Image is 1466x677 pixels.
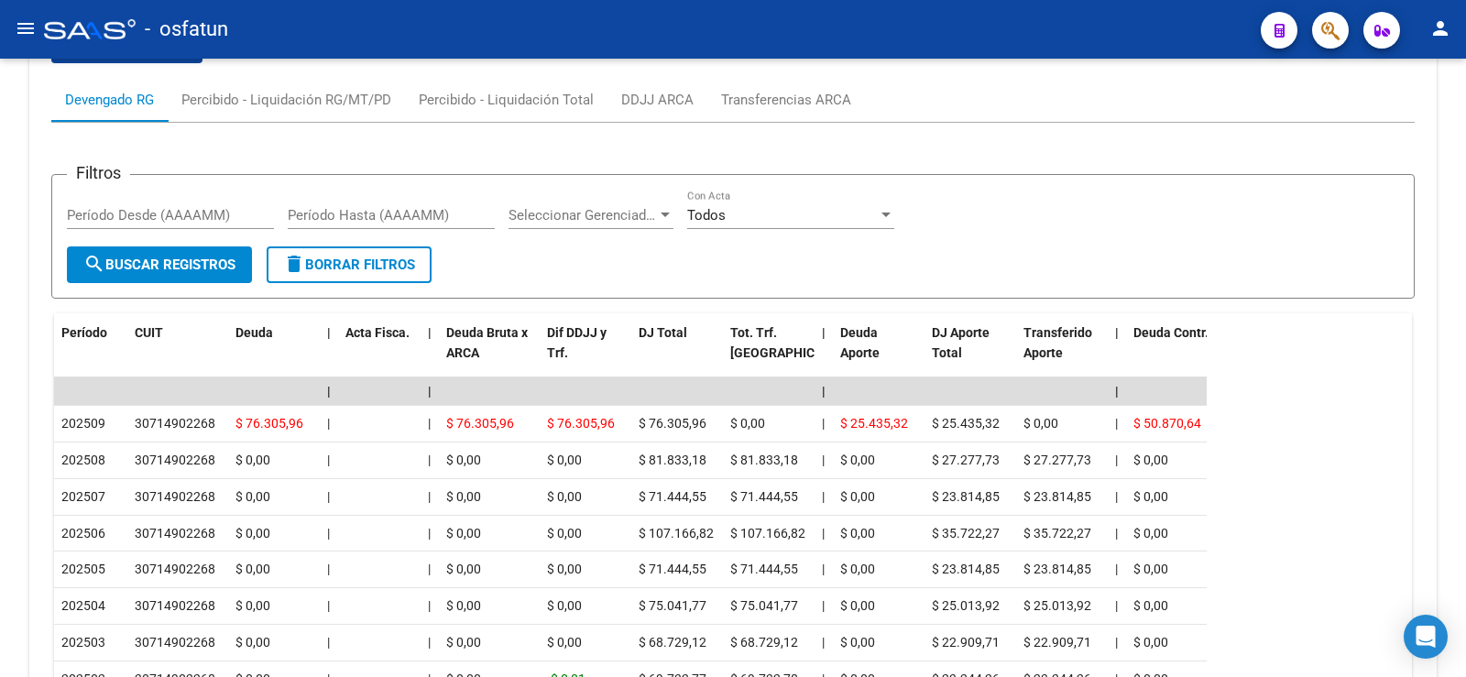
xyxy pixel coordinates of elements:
[83,257,235,273] span: Buscar Registros
[327,416,330,431] span: |
[446,526,481,541] span: $ 0,00
[730,598,798,613] span: $ 75.041,77
[135,559,215,580] div: 30714902268
[61,489,105,504] span: 202507
[547,635,582,650] span: $ 0,00
[338,313,421,394] datatable-header-cell: Acta Fisca.
[822,635,825,650] span: |
[639,635,706,650] span: $ 68.729,12
[1115,635,1118,650] span: |
[639,325,687,340] span: DJ Total
[1115,416,1118,431] span: |
[932,489,1000,504] span: $ 23.814,85
[181,90,391,110] div: Percibido - Liquidación RG/MT/PD
[428,453,431,467] span: |
[419,90,594,110] div: Percibido - Liquidación Total
[639,562,706,576] span: $ 71.444,55
[235,489,270,504] span: $ 0,00
[61,416,105,431] span: 202509
[235,416,303,431] span: $ 76.305,96
[1023,562,1091,576] span: $ 23.814,85
[67,246,252,283] button: Buscar Registros
[1115,598,1118,613] span: |
[730,562,798,576] span: $ 71.444,55
[840,325,880,361] span: Deuda Aporte
[723,313,815,394] datatable-header-cell: Tot. Trf. Bruto
[1133,416,1201,431] span: $ 50.870,64
[833,313,924,394] datatable-header-cell: Deuda Aporte
[320,313,338,394] datatable-header-cell: |
[1023,635,1091,650] span: $ 22.909,71
[446,489,481,504] span: $ 0,00
[135,450,215,471] div: 30714902268
[327,384,331,399] span: |
[327,489,330,504] span: |
[1133,489,1168,504] span: $ 0,00
[687,207,726,224] span: Todos
[283,253,305,275] mat-icon: delete
[932,526,1000,541] span: $ 35.722,27
[428,635,431,650] span: |
[547,416,615,431] span: $ 76.305,96
[1023,598,1091,613] span: $ 25.013,92
[639,489,706,504] span: $ 71.444,55
[730,416,765,431] span: $ 0,00
[145,9,228,49] span: - osfatun
[327,453,330,467] span: |
[235,598,270,613] span: $ 0,00
[135,413,215,434] div: 30714902268
[840,598,875,613] span: $ 0,00
[730,325,855,361] span: Tot. Trf. [GEOGRAPHIC_DATA]
[428,526,431,541] span: |
[1115,384,1119,399] span: |
[631,313,723,394] datatable-header-cell: DJ Total
[721,90,851,110] div: Transferencias ARCA
[822,562,825,576] span: |
[1115,325,1119,340] span: |
[822,325,826,340] span: |
[428,384,432,399] span: |
[1126,313,1218,394] datatable-header-cell: Deuda Contr.
[840,453,875,467] span: $ 0,00
[540,313,631,394] datatable-header-cell: Dif DDJJ y Trf.
[924,313,1016,394] datatable-header-cell: DJ Aporte Total
[509,207,657,224] span: Seleccionar Gerenciador
[932,416,1000,431] span: $ 25.435,32
[446,453,481,467] span: $ 0,00
[840,526,875,541] span: $ 0,00
[1404,615,1448,659] div: Open Intercom Messenger
[822,453,825,467] span: |
[730,489,798,504] span: $ 71.444,55
[235,562,270,576] span: $ 0,00
[932,598,1000,613] span: $ 25.013,92
[1115,489,1118,504] span: |
[327,325,331,340] span: |
[428,562,431,576] span: |
[547,562,582,576] span: $ 0,00
[547,598,582,613] span: $ 0,00
[83,253,105,275] mat-icon: search
[54,313,127,394] datatable-header-cell: Período
[1133,325,1209,340] span: Deuda Contr.
[1023,526,1091,541] span: $ 35.722,27
[547,325,607,361] span: Dif DDJJ y Trf.
[1133,562,1168,576] span: $ 0,00
[327,526,330,541] span: |
[639,598,706,613] span: $ 75.041,77
[327,598,330,613] span: |
[639,526,714,541] span: $ 107.166,82
[127,313,228,394] datatable-header-cell: CUIT
[235,526,270,541] span: $ 0,00
[61,526,105,541] span: 202506
[135,523,215,544] div: 30714902268
[61,453,105,467] span: 202508
[1133,453,1168,467] span: $ 0,00
[1133,598,1168,613] span: $ 0,00
[639,453,706,467] span: $ 81.833,18
[547,526,582,541] span: $ 0,00
[932,453,1000,467] span: $ 27.277,73
[428,489,431,504] span: |
[840,562,875,576] span: $ 0,00
[235,325,273,340] span: Deuda
[267,246,432,283] button: Borrar Filtros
